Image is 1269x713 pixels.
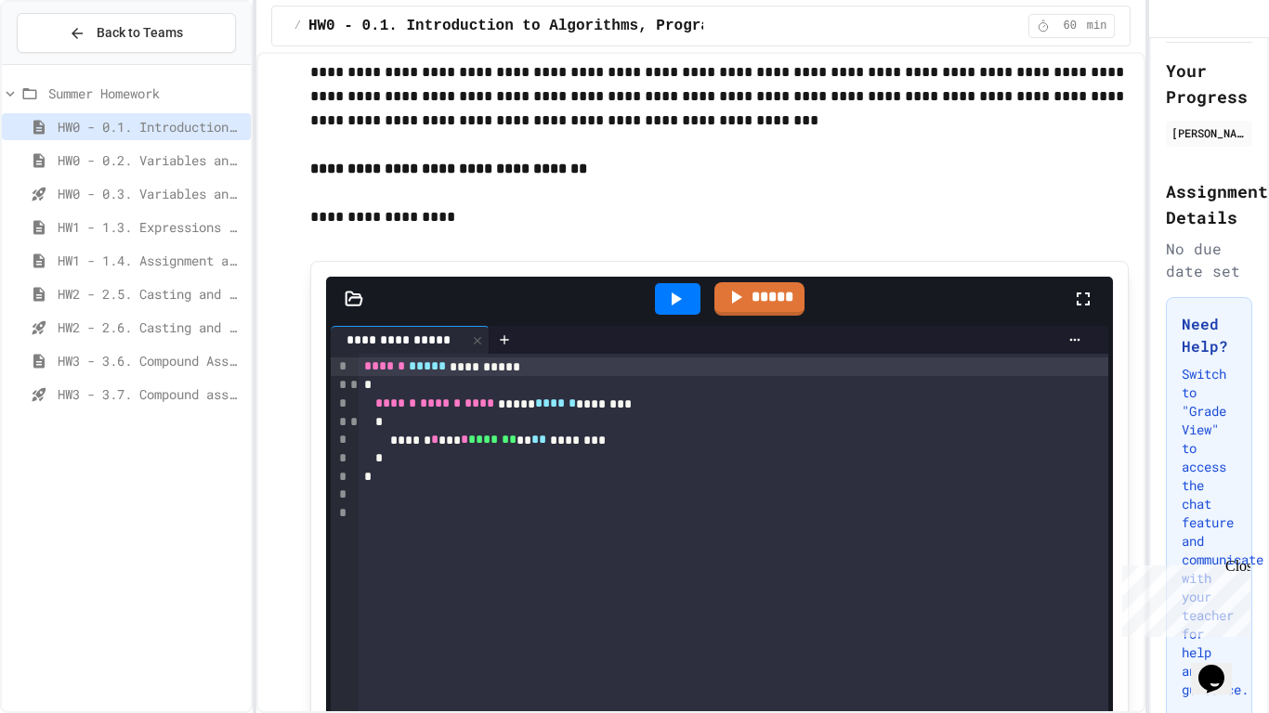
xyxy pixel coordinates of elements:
[58,251,243,270] span: HW1 - 1.4. Assignment and Input
[1166,178,1252,230] h2: Assignment Details
[58,217,243,237] span: HW1 - 1.3. Expressions and Output [New]
[97,23,183,43] span: Back to Teams
[58,384,243,404] span: HW3 - 3.7. Compound assignment operators - Quiz
[58,318,243,337] span: HW2 - 2.6. Casting and Ranges of variables - Quiz
[17,13,236,53] button: Back to Teams
[1182,313,1236,357] h3: Need Help?
[1191,639,1250,694] iframe: chat widget
[1171,124,1247,141] div: [PERSON_NAME]
[294,19,301,33] span: /
[7,7,128,118] div: Chat with us now!Close
[308,15,888,37] span: HW0 - 0.1. Introduction to Algorithms, Programming, and Compilers
[1087,19,1107,33] span: min
[48,84,243,103] span: Summer Homework
[1166,58,1252,110] h2: Your Progress
[1055,19,1085,33] span: 60
[58,184,243,203] span: HW0 - 0.3. Variables and Data Types - Quiz
[58,150,243,170] span: HW0 - 0.2. Variables and Data Types
[58,351,243,370] span: HW3 - 3.6. Compound Assignment Operators
[1115,558,1250,637] iframe: chat widget
[58,117,243,136] span: HW0 - 0.1. Introduction to Algorithms, Programming, and Compilers
[1182,365,1236,699] p: Switch to "Grade View" to access the chat feature and communicate with your teacher for help and ...
[1166,238,1252,282] div: No due date set
[58,284,243,304] span: HW2 - 2.5. Casting and Ranges of Values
